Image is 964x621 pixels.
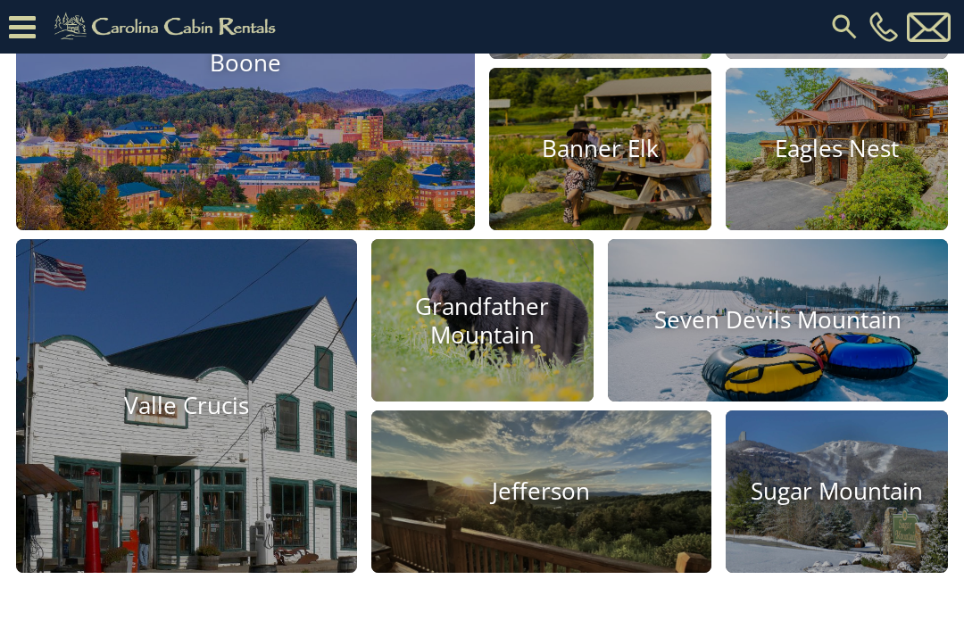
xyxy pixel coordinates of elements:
h4: Eagles Nest [726,136,948,163]
a: Jefferson [371,410,712,573]
h4: Valle Crucis [16,393,357,420]
h4: Sugar Mountain [726,478,948,506]
h4: Jefferson [371,478,712,506]
h4: Seven Devils Mountain [608,307,949,335]
h4: Banner Elk [489,136,711,163]
img: search-regular.svg [828,11,860,43]
a: Banner Elk [489,68,711,230]
a: Eagles Nest [726,68,948,230]
a: Grandfather Mountain [371,239,594,402]
h4: Boone [16,50,475,78]
h4: Grandfather Mountain [371,293,594,348]
a: Valle Crucis [16,239,357,573]
a: [PHONE_NUMBER] [865,12,902,42]
a: Seven Devils Mountain [608,239,949,402]
img: Khaki-logo.png [45,9,291,45]
a: Sugar Mountain [726,410,948,573]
